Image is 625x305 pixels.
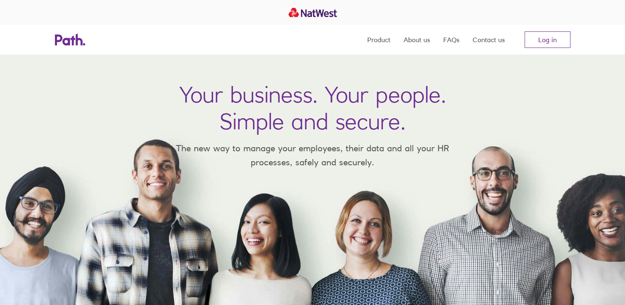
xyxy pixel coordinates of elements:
a: About us [404,25,430,55]
a: Log in [525,31,570,48]
p: The new way to manage your employees, their data and all your HR processes, safely and securely. [164,141,461,169]
h1: Your business. Your people. Simple and secure. [179,81,446,135]
a: FAQs [443,25,459,55]
a: Product [367,25,390,55]
a: Contact us [473,25,505,55]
